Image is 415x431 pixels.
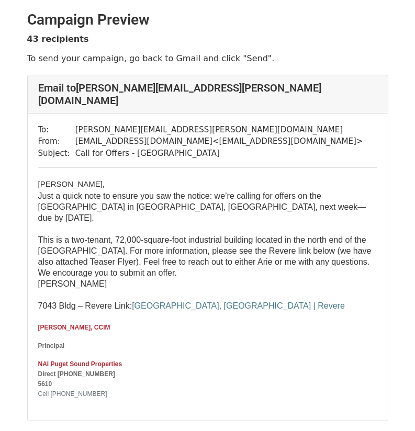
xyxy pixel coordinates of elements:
td: [PERSON_NAME][EMAIL_ADDRESS][PERSON_NAME][DOMAIN_NAME] [75,124,363,136]
td: From: [38,135,75,148]
span: NAI Puget Sound Properties [38,360,122,368]
p: To send your campaign, go back to Gmail and click "Send". [27,53,388,64]
font: Just a quick note to ensure you saw the notice: we’re calling for offers on the [GEOGRAPHIC_DATA]... [38,191,366,222]
td: Subject: [38,148,75,160]
font: [PERSON_NAME] [38,279,107,288]
font: Direct [PHONE_NUMBER] 5610 [38,370,115,388]
td: To: [38,124,75,136]
h2: Campaign Preview [27,11,388,29]
td: [EMAIL_ADDRESS][DOMAIN_NAME] < [EMAIL_ADDRESS][DOMAIN_NAME] > [75,135,363,148]
h4: Email to [PERSON_NAME][EMAIL_ADDRESS][PERSON_NAME][DOMAIN_NAME] [38,82,377,107]
font: [PERSON_NAME], [38,179,105,188]
font: This is a two-tenant, 72,000-square-foot industrial building located in the north end of the [GEO... [38,235,372,277]
font: 7043 Bldg – Revere Link: [38,301,345,310]
span: Cell [PHONE_NUMBER] [38,390,107,398]
td: Call for Offers - [GEOGRAPHIC_DATA] [75,148,363,160]
span: [PERSON_NAME], CCIM [38,324,110,331]
font: Principal [38,342,65,349]
strong: 43 recipients [27,34,89,44]
a: [GEOGRAPHIC_DATA], [GEOGRAPHIC_DATA] | Revere [132,301,345,310]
